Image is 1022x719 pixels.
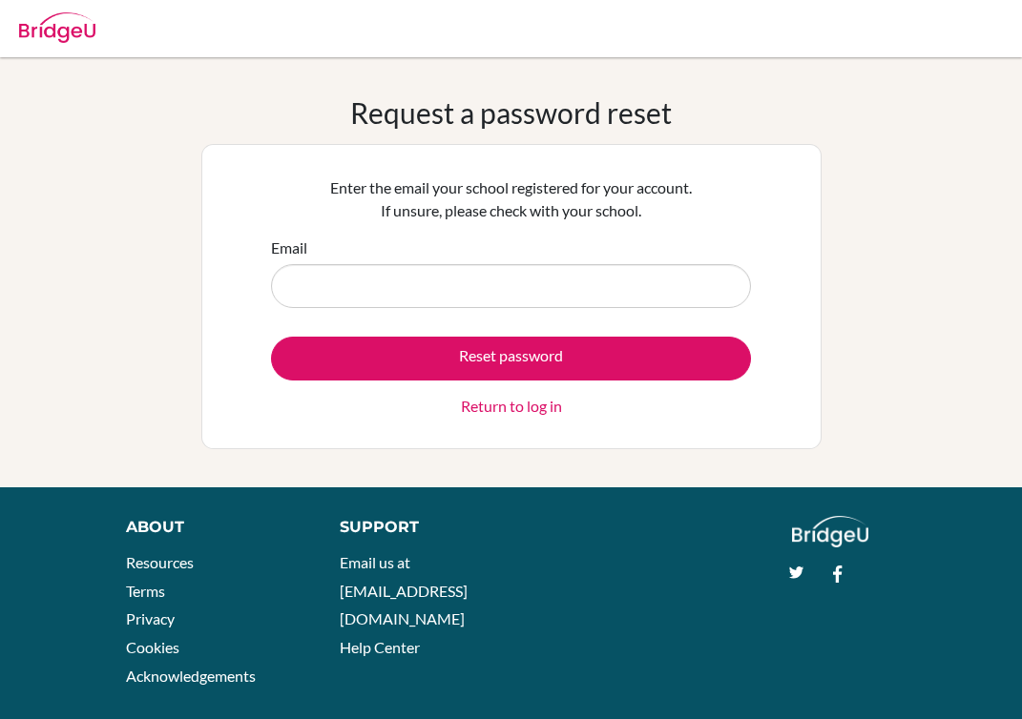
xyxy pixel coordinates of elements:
[271,176,751,222] p: Enter the email your school registered for your account. If unsure, please check with your school.
[126,553,194,571] a: Resources
[340,516,493,539] div: Support
[340,553,468,627] a: Email us at [EMAIL_ADDRESS][DOMAIN_NAME]
[271,236,307,259] label: Email
[126,638,179,656] a: Cookies
[126,667,256,685] a: Acknowledgements
[126,609,175,627] a: Privacy
[340,638,420,656] a: Help Center
[350,95,672,130] h1: Request a password reset
[271,337,751,380] button: Reset password
[461,395,562,418] a: Return to log in
[792,516,869,547] img: logo_white@2x-f4f0deed5e89b7ecb1c2cc34c3e3d731f90f0f143d5ea2071677605dd97b5244.png
[126,516,297,539] div: About
[19,12,95,43] img: Bridge-U
[126,582,165,600] a: Terms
